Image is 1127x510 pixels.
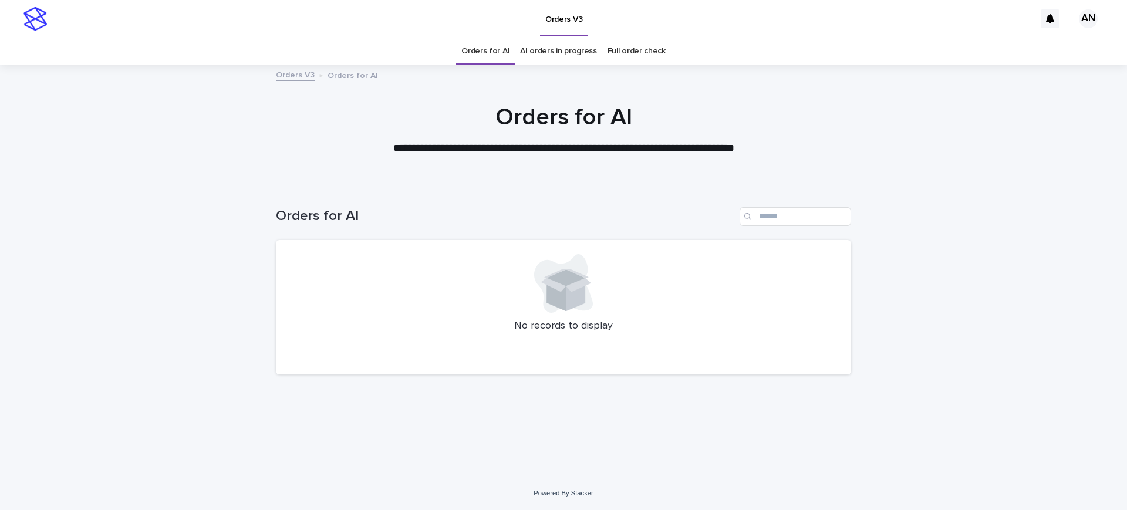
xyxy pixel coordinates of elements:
img: stacker-logo-s-only.png [23,7,47,31]
a: Orders for AI [461,38,509,65]
a: Orders V3 [276,67,315,81]
input: Search [740,207,851,226]
a: AI orders in progress [520,38,597,65]
a: Powered By Stacker [534,489,593,497]
a: Full order check [608,38,666,65]
h1: Orders for AI [276,103,851,131]
p: No records to display [290,320,837,333]
h1: Orders for AI [276,208,735,225]
p: Orders for AI [328,68,378,81]
div: AN [1079,9,1098,28]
